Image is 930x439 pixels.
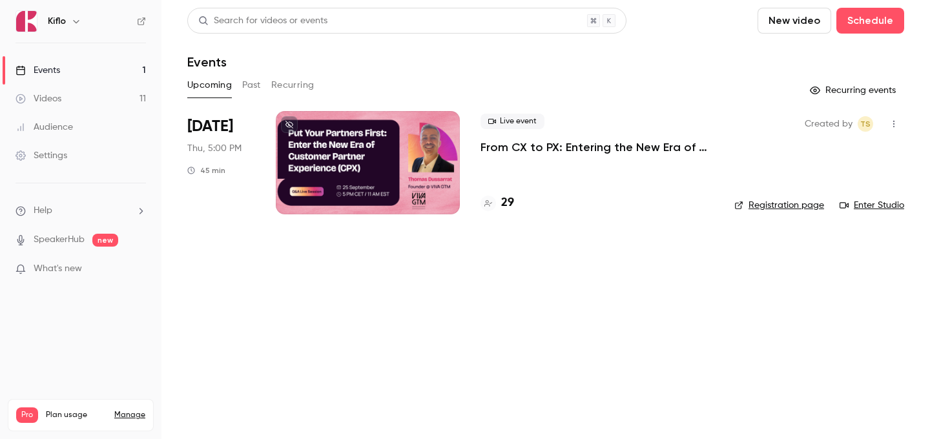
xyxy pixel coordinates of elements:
[758,8,831,34] button: New video
[805,116,852,132] span: Created by
[48,15,66,28] h6: Kiflo
[15,64,60,77] div: Events
[187,54,227,70] h1: Events
[15,121,73,134] div: Audience
[187,165,225,176] div: 45 min
[34,204,52,218] span: Help
[242,75,261,96] button: Past
[860,116,871,132] span: TS
[187,75,232,96] button: Upcoming
[480,114,544,129] span: Live event
[734,199,824,212] a: Registration page
[46,410,107,420] span: Plan usage
[92,234,118,247] span: new
[198,14,327,28] div: Search for videos or events
[34,233,85,247] a: SpeakerHub
[480,139,714,155] a: From CX to PX: Entering the New Era of Partner Experience
[804,80,904,101] button: Recurring events
[480,194,514,212] a: 29
[15,204,146,218] li: help-dropdown-opener
[16,407,38,423] span: Pro
[501,194,514,212] h4: 29
[15,92,61,105] div: Videos
[16,11,37,32] img: Kiflo
[840,199,904,212] a: Enter Studio
[15,149,67,162] div: Settings
[114,410,145,420] a: Manage
[187,116,233,137] span: [DATE]
[187,111,255,214] div: Sep 25 Thu, 5:00 PM (Europe/Rome)
[858,116,873,132] span: Tomica Stojanovikj
[34,262,82,276] span: What's new
[130,263,146,275] iframe: Noticeable Trigger
[187,142,242,155] span: Thu, 5:00 PM
[836,8,904,34] button: Schedule
[271,75,315,96] button: Recurring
